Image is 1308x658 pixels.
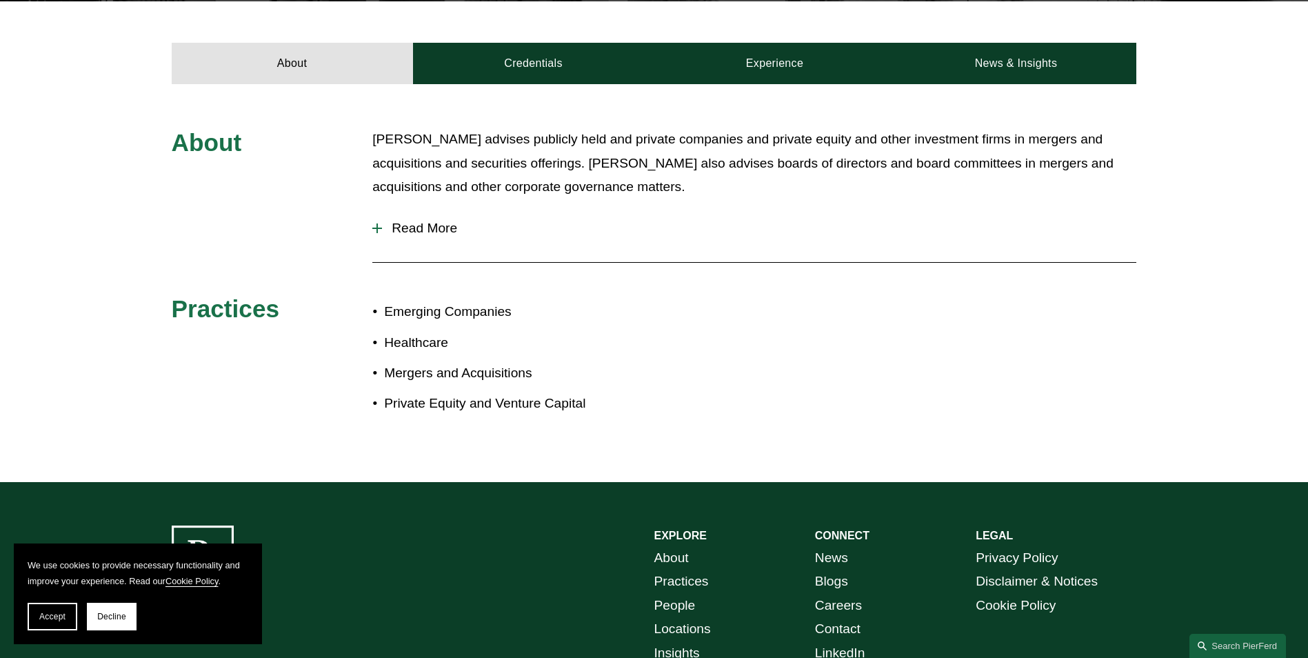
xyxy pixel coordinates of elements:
[815,617,861,641] a: Contact
[654,43,896,84] a: Experience
[384,361,654,386] p: Mergers and Acquisitions
[172,295,280,322] span: Practices
[87,603,137,630] button: Decline
[413,43,654,84] a: Credentials
[976,594,1056,618] a: Cookie Policy
[172,43,413,84] a: About
[654,594,696,618] a: People
[28,603,77,630] button: Accept
[384,331,654,355] p: Healthcare
[384,300,654,324] p: Emerging Companies
[1189,634,1286,658] a: Search this site
[372,210,1136,246] button: Read More
[654,546,689,570] a: About
[172,129,242,156] span: About
[372,128,1136,199] p: [PERSON_NAME] advises publicly held and private companies and private equity and other investment...
[97,612,126,621] span: Decline
[654,570,709,594] a: Practices
[815,570,848,594] a: Blogs
[382,221,1136,236] span: Read More
[815,530,869,541] strong: CONNECT
[654,617,711,641] a: Locations
[895,43,1136,84] a: News & Insights
[976,546,1058,570] a: Privacy Policy
[384,392,654,416] p: Private Equity and Venture Capital
[976,570,1098,594] a: Disclaimer & Notices
[654,530,707,541] strong: EXPLORE
[976,530,1013,541] strong: LEGAL
[165,576,219,586] a: Cookie Policy
[28,557,248,589] p: We use cookies to provide necessary functionality and improve your experience. Read our .
[39,612,66,621] span: Accept
[815,546,848,570] a: News
[815,594,862,618] a: Careers
[14,544,262,644] section: Cookie banner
